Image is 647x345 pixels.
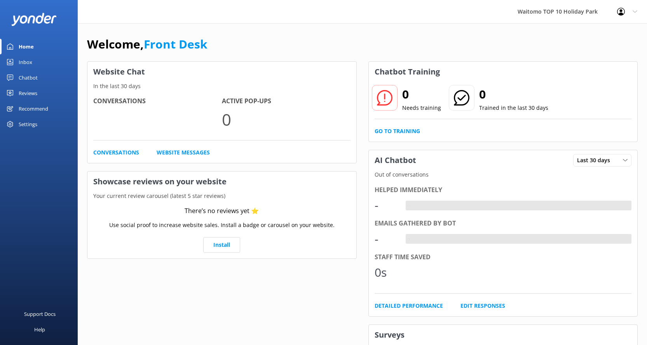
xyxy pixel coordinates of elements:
[87,35,208,54] h1: Welcome,
[375,263,398,282] div: 0s
[185,206,259,216] div: There’s no reviews yet ⭐
[19,116,37,132] div: Settings
[87,172,356,192] h3: Showcase reviews on your website
[19,39,34,54] div: Home
[19,70,38,85] div: Chatbot
[34,322,45,337] div: Help
[369,170,638,179] p: Out of conversations
[375,185,632,195] div: Helped immediately
[19,54,32,70] div: Inbox
[203,237,240,253] a: Install
[222,106,351,132] p: 0
[87,192,356,200] p: Your current review carousel (latest 5 star reviews)
[369,325,638,345] h3: Surveys
[93,148,139,157] a: Conversations
[87,82,356,90] p: In the last 30 days
[144,36,208,52] a: Front Desk
[19,85,37,101] div: Reviews
[402,104,441,112] p: Needs training
[12,13,56,26] img: yonder-white-logo.png
[369,62,446,82] h3: Chatbot Training
[479,85,548,104] h2: 0
[109,221,335,229] p: Use social proof to increase website sales. Install a badge or carousel on your website.
[406,201,412,211] div: -
[375,127,420,135] a: Go to Training
[222,96,351,106] h4: Active Pop-ups
[402,85,441,104] h2: 0
[577,156,615,165] span: Last 30 days
[87,62,356,82] h3: Website Chat
[375,252,632,262] div: Staff time saved
[406,234,412,244] div: -
[157,148,210,157] a: Website Messages
[479,104,548,112] p: Trained in the last 30 days
[369,150,422,170] h3: AI Chatbot
[375,302,443,310] a: Detailed Performance
[460,302,505,310] a: Edit Responses
[93,96,222,106] h4: Conversations
[19,101,48,116] div: Recommend
[24,306,56,322] div: Support Docs
[375,218,632,229] div: Emails gathered by bot
[375,230,398,248] div: -
[375,196,398,215] div: -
